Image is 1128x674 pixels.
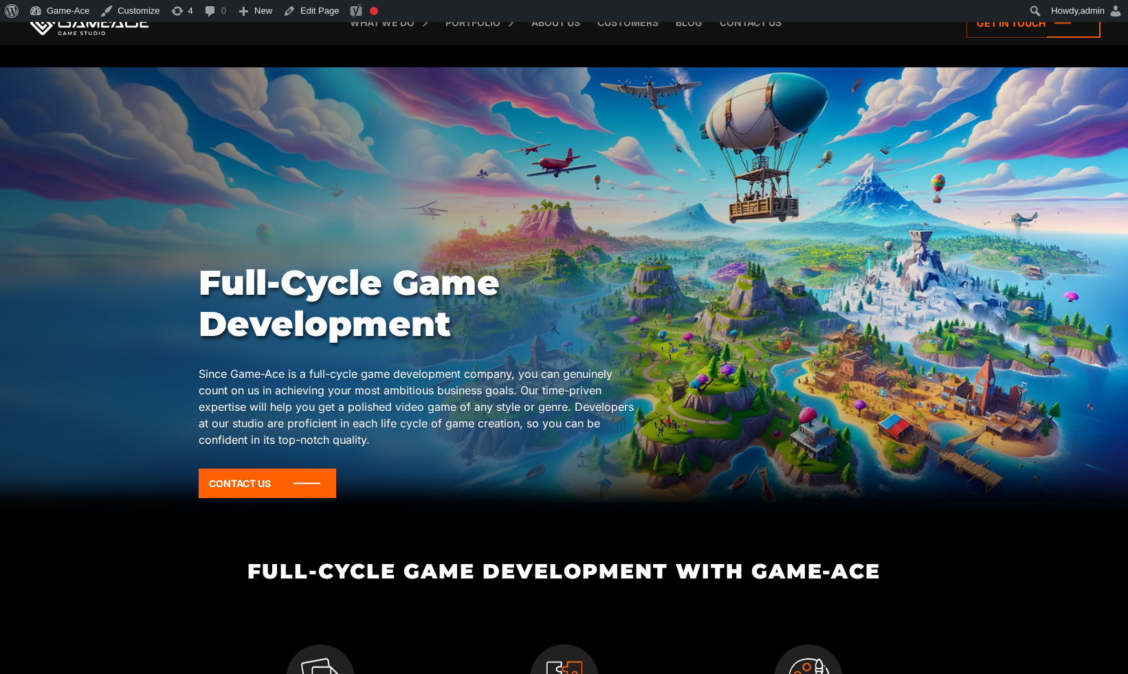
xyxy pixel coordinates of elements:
p: Since Game-Ace is a full-cycle game development company, you can genuinely count on us in achievi... [199,366,637,448]
a: Contact Us [199,469,336,498]
div: Focus keyphrase not set [370,7,378,15]
span: admin [1081,5,1105,16]
h1: Full-Cycle Game Development [199,262,637,345]
a: Get in touch [966,8,1101,38]
h2: Full-Cycle Game Development with Game-Ace [198,560,930,583]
